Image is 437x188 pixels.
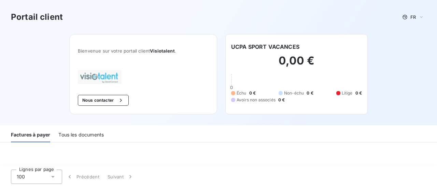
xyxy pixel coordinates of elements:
span: Non-échu [284,90,304,96]
span: 0 € [355,90,362,96]
h2: 0,00 € [231,54,362,74]
span: 0 € [307,90,313,96]
span: 0 [230,85,233,90]
div: Factures à payer [11,128,50,142]
button: Précédent [62,170,103,184]
span: 0 € [249,90,256,96]
h6: UCPA SPORT VACANCES [231,43,299,51]
img: Company logo [78,70,122,84]
span: 0 € [278,97,285,103]
span: Visiotalent [150,48,175,54]
button: Nous contacter [78,95,128,106]
span: FR [410,14,416,20]
span: Litige [342,90,353,96]
button: Suivant [103,170,138,184]
div: Tous les documents [58,128,104,142]
span: Échu [237,90,246,96]
span: Bienvenue sur votre portail client . [78,48,209,54]
h3: Portail client [11,11,63,23]
span: Avoirs non associés [237,97,276,103]
span: 100 [17,173,25,180]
